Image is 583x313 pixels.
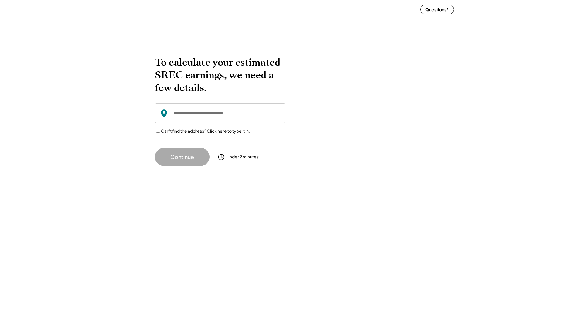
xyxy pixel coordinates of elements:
[301,56,419,153] img: yH5BAEAAAAALAAAAAABAAEAAAIBRAA7
[155,148,210,166] button: Continue
[161,128,250,134] label: Can't find the address? Click here to type it in.
[129,1,172,17] img: yH5BAEAAAAALAAAAAABAAEAAAIBRAA7
[420,5,454,14] button: Questions?
[155,56,285,94] h2: To calculate your estimated SREC earnings, we need a few details.
[227,154,259,160] div: Under 2 minutes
